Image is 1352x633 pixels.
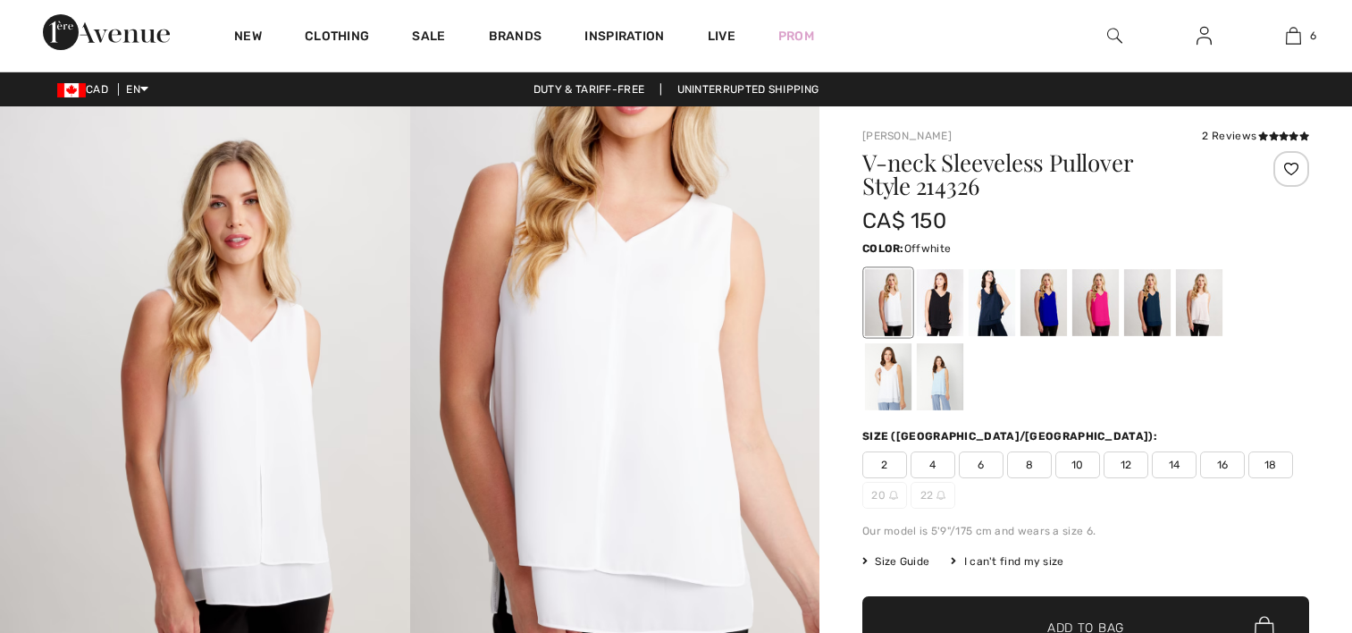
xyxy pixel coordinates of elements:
[1202,128,1309,144] div: 2 Reviews
[1152,452,1197,478] span: 14
[969,269,1015,336] div: Midnight
[1197,25,1212,46] img: My Info
[1176,269,1222,336] div: Blush
[889,491,898,500] img: ring-m.svg
[862,452,907,478] span: 2
[1200,452,1245,478] span: 16
[865,343,911,410] div: White
[862,151,1235,198] h1: V-neck Sleeveless Pullover Style 214326
[862,130,952,142] a: [PERSON_NAME]
[57,83,86,97] img: Canadian Dollar
[234,29,262,47] a: New
[43,14,170,50] img: 1ère Avenue
[911,452,955,478] span: 4
[862,523,1309,539] div: Our model is 5'9"/175 cm and wears a size 6.
[1286,25,1301,46] img: My Bag
[959,452,1004,478] span: 6
[489,29,542,47] a: Brands
[917,343,963,410] div: Powder Blue
[1020,269,1067,336] div: Royal
[911,482,955,509] span: 22
[862,208,946,233] span: CA$ 150
[1124,269,1171,336] div: Twilight
[1104,452,1148,478] span: 12
[57,83,115,96] span: CAD
[708,27,735,46] a: Live
[862,482,907,509] span: 20
[904,242,951,255] span: Offwhite
[1055,452,1100,478] span: 10
[1248,452,1293,478] span: 18
[1107,25,1122,46] img: search the website
[1182,25,1226,47] a: Sign In
[862,428,1161,444] div: Size ([GEOGRAPHIC_DATA]/[GEOGRAPHIC_DATA]):
[1072,269,1119,336] div: Hot Pink
[862,553,929,570] span: Size Guide
[778,27,814,46] a: Prom
[917,269,963,336] div: Black
[951,553,1063,570] div: I can't find my size
[305,29,369,47] a: Clothing
[1007,452,1052,478] span: 8
[412,29,445,47] a: Sale
[862,242,904,255] span: Color:
[126,83,148,96] span: EN
[1249,25,1337,46] a: 6
[865,269,911,336] div: Offwhite
[1310,28,1316,44] span: 6
[584,29,664,47] span: Inspiration
[936,491,945,500] img: ring-m.svg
